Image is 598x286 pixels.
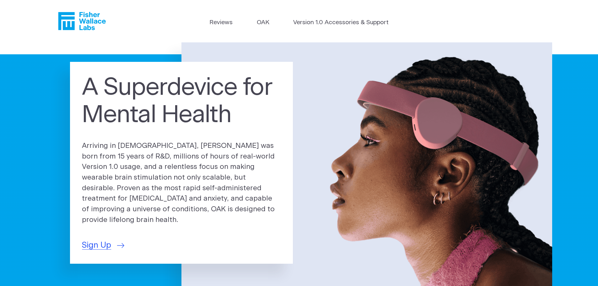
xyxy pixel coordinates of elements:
a: Sign Up [82,239,124,251]
span: Sign Up [82,239,111,251]
h1: A Superdevice for Mental Health [82,74,281,129]
a: Fisher Wallace [58,12,106,30]
a: Version 1.0 Accessories & Support [293,18,389,27]
p: Arriving in [DEMOGRAPHIC_DATA], [PERSON_NAME] was born from 15 years of R&D, millions of hours of... [82,141,281,225]
a: OAK [257,18,269,27]
a: Reviews [209,18,233,27]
